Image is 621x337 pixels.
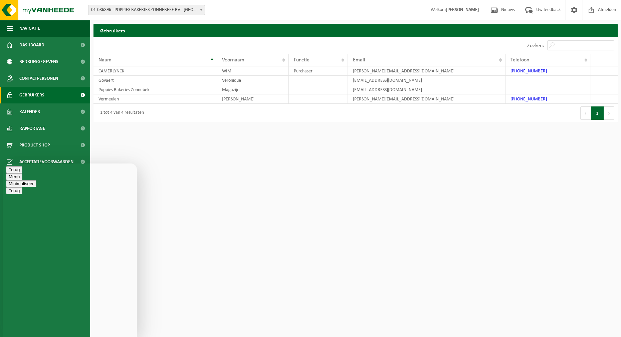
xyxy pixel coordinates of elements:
td: Vermeulen [93,94,217,104]
h2: Gebruikers [93,24,618,37]
button: 1 [591,106,604,120]
span: Contactpersonen [19,70,58,87]
td: [EMAIL_ADDRESS][DOMAIN_NAME] [348,76,506,85]
span: Bedrijfsgegevens [19,53,58,70]
span: Product Shop [19,137,50,153]
a: [PHONE_NUMBER] [510,69,547,74]
td: Purchaser [289,66,348,76]
span: Navigatie [19,20,40,37]
button: Next [604,106,614,120]
div: 1 tot 4 van 4 resultaten [97,107,144,119]
td: Magazijn [217,85,289,94]
td: [EMAIL_ADDRESS][DOMAIN_NAME] [348,85,506,94]
span: Naam [98,57,112,63]
span: Functie [294,57,309,63]
label: Zoeken: [527,43,544,48]
button: Previous [580,106,591,120]
span: Email [353,57,365,63]
td: [PERSON_NAME][EMAIL_ADDRESS][DOMAIN_NAME] [348,94,506,104]
td: WIM [217,66,289,76]
span: Dashboard [19,37,44,53]
iframe: chat widget [3,163,137,337]
td: Veronique [217,76,289,85]
a: [PHONE_NUMBER] [510,97,547,102]
td: [PERSON_NAME] [217,94,289,104]
span: Kalender [19,103,40,120]
td: [PERSON_NAME][EMAIL_ADDRESS][DOMAIN_NAME] [348,66,506,76]
span: 01-086896 - POPPIES BAKERIES ZONNEBEKE BV - ZONNEBEKE [88,5,205,15]
span: Voornaam [222,57,244,63]
span: Acceptatievoorwaarden [19,153,73,170]
strong: [PERSON_NAME] [446,7,479,12]
td: Govaert [93,76,217,85]
span: Gebruikers [19,87,44,103]
td: Poppies Bakeries Zonnebek [93,85,217,94]
span: Telefoon [510,57,529,63]
td: CAMERLYNCK [93,66,217,76]
span: Rapportage [19,120,45,137]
